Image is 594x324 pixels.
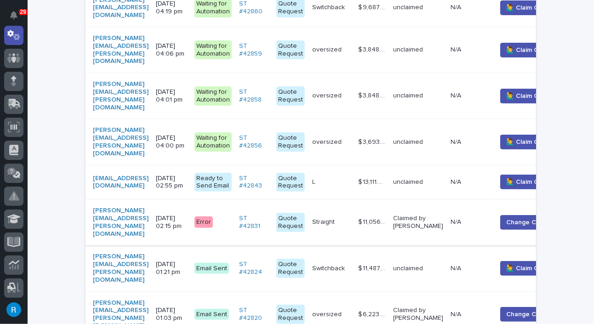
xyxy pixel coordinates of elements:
[506,264,551,273] span: 🙋‍♂️ Claim Order
[239,261,269,276] a: ST #42824
[393,92,443,100] p: unclaimed
[156,134,187,150] p: [DATE] 04:00 pm
[312,136,343,146] p: oversized
[500,89,557,103] button: 🙋‍♂️ Claim Order
[451,176,463,186] p: N/A
[194,173,232,192] div: Ready to Send Email
[358,90,388,100] p: $ 3,848.00
[312,44,343,54] p: oversized
[358,2,388,11] p: $ 9,687.00
[451,136,463,146] p: N/A
[500,0,557,15] button: 🙋‍♂️ Claim Order
[86,73,575,119] tr: [PERSON_NAME][EMAIL_ADDRESS][PERSON_NAME][DOMAIN_NAME] [DATE] 04:01 pmWaiting for AutomationST #4...
[393,265,443,273] p: unclaimed
[93,80,148,111] a: [PERSON_NAME][EMAIL_ADDRESS][PERSON_NAME][DOMAIN_NAME]
[4,6,23,25] button: Notifications
[358,263,388,273] p: $ 11,487.00
[451,309,463,318] p: N/A
[312,176,317,186] p: L
[451,2,463,11] p: N/A
[451,263,463,273] p: N/A
[506,137,551,147] span: 🙋‍♂️ Claim Order
[506,218,554,227] span: Change Claimer
[312,309,343,318] p: oversized
[358,216,388,226] p: $ 11,056.00
[506,3,551,12] span: 🙋‍♂️ Claim Order
[500,175,557,189] button: 🙋‍♂️ Claim Order
[312,2,347,11] p: Switchback
[239,215,269,230] a: ST #42831
[93,126,148,157] a: [PERSON_NAME][EMAIL_ADDRESS][PERSON_NAME][DOMAIN_NAME]
[451,44,463,54] p: N/A
[312,90,343,100] p: oversized
[86,165,575,199] tr: [EMAIL_ADDRESS][DOMAIN_NAME] [DATE] 02:55 pmReady to Send EmailST #42843 Quote RequestLL $ 13,111...
[500,261,557,276] button: 🙋‍♂️ Claim Order
[506,310,554,319] span: Change Claimer
[276,40,305,60] div: Quote Request
[358,309,388,318] p: $ 6,223.00
[20,9,26,15] p: 29
[393,138,443,146] p: unclaimed
[156,88,187,104] p: [DATE] 04:01 pm
[156,307,187,322] p: [DATE] 01:03 pm
[358,136,388,146] p: $ 3,693.00
[4,300,23,319] button: users-avatar
[500,307,560,322] button: Change Claimer
[276,213,305,232] div: Quote Request
[194,40,232,60] div: Waiting for Automation
[239,42,269,58] a: ST #42859
[276,259,305,278] div: Quote Request
[358,44,388,54] p: $ 3,848.00
[276,132,305,152] div: Quote Request
[312,216,337,226] p: Straight
[312,263,347,273] p: Switchback
[393,4,443,11] p: unclaimed
[239,88,269,104] a: ST #42858
[500,135,557,149] button: 🙋‍♂️ Claim Order
[506,45,551,55] span: 🙋‍♂️ Claim Order
[93,175,148,190] a: [EMAIL_ADDRESS][DOMAIN_NAME]
[239,307,269,322] a: ST #42820
[156,261,187,276] p: [DATE] 01:21 pm
[500,215,560,230] button: Change Claimer
[93,207,148,238] a: [PERSON_NAME][EMAIL_ADDRESS][PERSON_NAME][DOMAIN_NAME]
[86,199,575,245] tr: [PERSON_NAME][EMAIL_ADDRESS][PERSON_NAME][DOMAIN_NAME] [DATE] 02:15 pmErrorST #42831 Quote Reques...
[506,91,551,101] span: 🙋‍♂️ Claim Order
[194,132,232,152] div: Waiting for Automation
[506,177,551,187] span: 🙋‍♂️ Claim Order
[276,305,305,324] div: Quote Request
[11,11,23,26] div: Notifications29
[276,173,305,192] div: Quote Request
[194,86,232,106] div: Waiting for Automation
[500,43,557,57] button: 🙋‍♂️ Claim Order
[451,90,463,100] p: N/A
[276,86,305,106] div: Quote Request
[86,119,575,165] tr: [PERSON_NAME][EMAIL_ADDRESS][PERSON_NAME][DOMAIN_NAME] [DATE] 04:00 pmWaiting for AutomationST #4...
[393,215,443,230] p: Claimed by [PERSON_NAME]
[93,253,148,284] a: [PERSON_NAME][EMAIL_ADDRESS][PERSON_NAME][DOMAIN_NAME]
[358,176,388,186] p: $ 13,111.00
[156,215,187,230] p: [DATE] 02:15 pm
[393,178,443,186] p: unclaimed
[393,307,443,322] p: Claimed by [PERSON_NAME]
[86,27,575,73] tr: [PERSON_NAME][EMAIL_ADDRESS][PERSON_NAME][DOMAIN_NAME] [DATE] 04:06 pmWaiting for AutomationST #4...
[86,245,575,291] tr: [PERSON_NAME][EMAIL_ADDRESS][PERSON_NAME][DOMAIN_NAME] [DATE] 01:21 pmEmail SentST #42824 Quote R...
[194,309,229,320] div: Email Sent
[194,216,213,228] div: Error
[194,263,229,274] div: Email Sent
[93,34,148,65] a: [PERSON_NAME][EMAIL_ADDRESS][PERSON_NAME][DOMAIN_NAME]
[156,42,187,58] p: [DATE] 04:06 pm
[451,216,463,226] p: N/A
[156,175,187,190] p: [DATE] 02:55 pm
[239,175,269,190] a: ST #42843
[393,46,443,54] p: unclaimed
[239,134,269,150] a: ST #42856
